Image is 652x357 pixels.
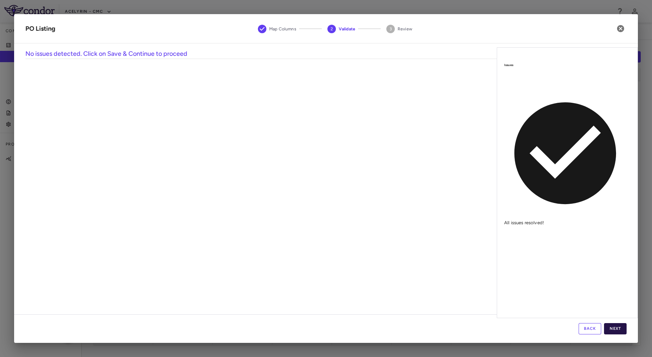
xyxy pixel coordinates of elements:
text: 2 [330,26,333,31]
button: Validate [322,16,361,42]
div: PO Listing [25,24,55,34]
strong: Issues [504,63,513,67]
span: Validate [339,26,355,32]
h6: No issues detected. Click on Save & Continue to proceed [25,49,627,59]
button: Next [604,323,627,334]
span: Map Columns [269,26,296,32]
button: Back [579,323,601,334]
div: All issues resolved! [504,217,630,229]
button: Map Columns [252,16,302,42]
